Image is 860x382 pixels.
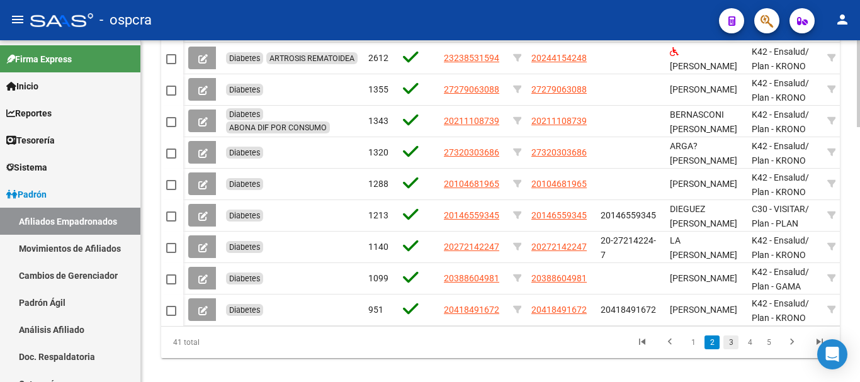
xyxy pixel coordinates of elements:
a: 4 [742,335,757,349]
span: C30 - VISITAR [752,204,805,214]
div: Open Intercom Messenger [817,339,847,369]
span: 20211108739 [531,116,587,126]
span: [PERSON_NAME] [670,305,737,315]
a: go to previous page [658,335,682,349]
span: Diabetes [229,211,260,220]
span: 1213 [368,210,388,220]
span: / Plan - KRONO PLUS [752,141,809,180]
span: 2612 [368,53,388,63]
span: K42 - Ensalud [752,78,805,88]
span: 20146559345 [601,210,656,220]
span: 20272142247 [444,242,499,252]
span: [PERSON_NAME] [670,84,737,94]
span: 20418491672 [444,305,499,315]
span: / Plan - KRONO PLUS [752,172,809,211]
div: 41 total [161,327,295,358]
span: 27279063088 [444,84,499,94]
span: Diabetes [229,179,260,189]
span: 1355 [368,84,388,94]
span: 20-27214224-7 [601,235,656,260]
span: Inicio [6,79,38,93]
a: go to last page [808,335,832,349]
li: page 3 [721,332,740,353]
span: ABONA DIF POR CONSUMO [229,123,327,132]
span: / Plan - KRONO PLUS [752,78,809,117]
a: 1 [686,335,701,349]
span: Diabetes [229,110,260,119]
span: / Plan - KRONO PLUS [752,235,809,274]
span: LA [PERSON_NAME] [670,235,737,260]
a: 2 [704,335,720,349]
li: page 5 [759,332,778,353]
span: Reportes [6,106,52,120]
span: 20146559345 [531,210,587,220]
li: page 4 [740,332,759,353]
a: go to first page [630,335,654,349]
span: K42 - Ensalud [752,267,805,277]
span: K42 - Ensalud [752,172,805,183]
span: 1099 [368,273,388,283]
span: K42 - Ensalud [752,235,805,245]
span: / Plan - KRONO PLUS [752,47,809,86]
span: - ospcra [99,6,152,34]
span: Firma Express [6,52,72,66]
span: DIEGUEZ [PERSON_NAME] [670,204,737,228]
mat-icon: menu [10,12,25,27]
span: Diabetes [229,274,260,283]
span: 23238531594 [444,53,499,63]
span: 27279063088 [531,84,587,94]
span: 20104681965 [531,179,587,189]
li: page 2 [703,332,721,353]
span: 1140 [368,242,388,252]
span: 20272142247 [531,242,587,252]
span: Diabetes [229,53,260,63]
span: Sistema [6,160,47,174]
span: K42 - Ensalud [752,47,805,57]
span: 20388604981 [531,273,587,283]
span: 27320303686 [444,147,499,157]
span: [PERSON_NAME] [670,179,737,189]
span: 1320 [368,147,388,157]
span: 20104681965 [444,179,499,189]
span: 1343 [368,116,388,126]
span: Diabetes [229,305,260,315]
a: 5 [761,335,776,349]
span: ARTROSIS REMATOIDEA [269,53,354,63]
mat-icon: person [835,12,850,27]
span: ARGA?[PERSON_NAME] [670,141,737,166]
span: / Plan - PLAN PLUS [752,204,809,243]
span: Padrón [6,188,47,201]
span: K42 - Ensalud [752,110,805,120]
span: Diabetes [229,85,260,94]
span: K42 - Ensalud [752,141,805,151]
span: K42 - Ensalud [752,298,805,308]
span: BERNASCONI [PERSON_NAME] [670,110,737,134]
li: page 1 [684,332,703,353]
span: 20388604981 [444,273,499,283]
a: 3 [723,335,738,349]
span: 20418491672 [601,305,656,315]
span: 20244154248 [531,53,587,63]
span: Tesorería [6,133,55,147]
span: / Plan - KRONO PLUS [752,298,809,337]
span: / Plan - KRONO PLUS [752,110,809,149]
span: 20146559345 [444,210,499,220]
span: [PERSON_NAME] [670,61,737,71]
span: Diabetes [229,242,260,252]
span: [PERSON_NAME] [670,273,737,283]
span: 951 [368,305,383,315]
span: 20211108739 [444,116,499,126]
a: go to next page [780,335,804,349]
span: 20418491672 [531,305,587,315]
span: 1288 [368,179,388,189]
span: 27320303686 [531,147,587,157]
span: Diabetes [229,148,260,157]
